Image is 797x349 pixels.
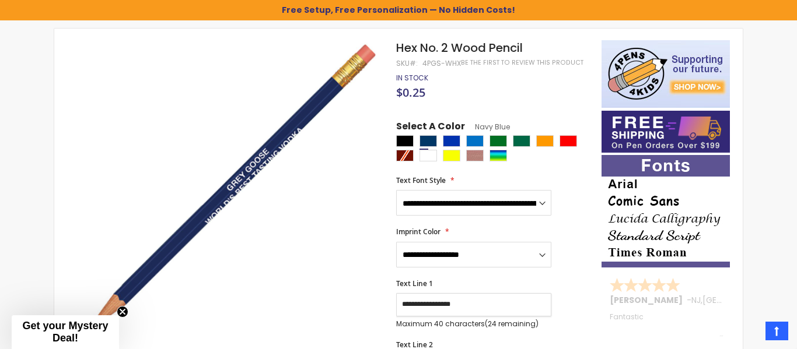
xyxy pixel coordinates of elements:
[602,40,730,108] img: 4pens 4 kids
[396,84,425,100] span: $0.25
[560,135,577,147] div: Red
[396,279,433,288] span: Text Line 1
[22,320,108,344] span: Get your Mystery Deal!
[765,322,788,340] a: Top
[490,135,507,147] div: Green
[466,135,484,147] div: Blue Light
[687,294,788,306] span: - ,
[396,73,428,83] div: Availability
[536,135,554,147] div: Orange
[12,315,119,349] div: Get your Mystery Deal!Close teaser
[117,306,128,318] button: Close teaser
[466,150,484,161] div: Natural
[78,39,380,341] img: navy-4pgs-whx-hex-pencil-1_1.jpg
[396,175,446,185] span: Text Font Style
[396,40,523,56] span: Hex No. 2 Wood Pencil
[691,294,701,306] span: NJ
[485,319,539,329] span: (24 remaining)
[420,150,437,161] div: White
[422,59,461,68] div: 4PGS-WHX
[396,135,414,147] div: Black
[396,319,551,329] p: Maximum 40 characters
[396,58,418,68] strong: SKU
[602,155,730,267] img: font-personalization-examples
[461,58,583,67] a: Be the first to review this product
[443,135,460,147] div: Blue
[610,294,687,306] span: [PERSON_NAME]
[443,150,460,161] div: Yellow
[602,111,730,153] img: Free shipping on orders over $199
[513,135,530,147] div: Dark Green
[420,135,437,147] div: Navy Blue
[610,313,723,338] div: Fantastic
[396,227,441,237] span: Imprint Color
[490,150,507,161] div: Assorted
[702,294,788,306] span: [GEOGRAPHIC_DATA]
[465,122,510,132] span: Navy Blue
[396,120,465,136] span: Select A Color
[396,73,428,83] span: In stock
